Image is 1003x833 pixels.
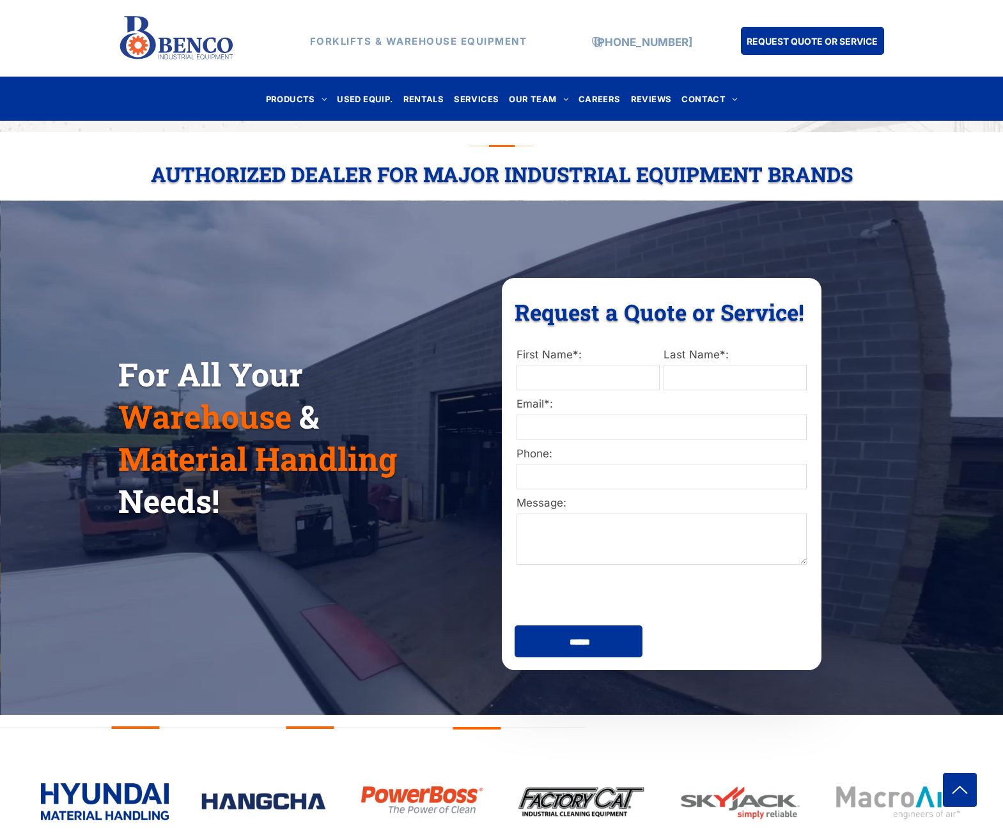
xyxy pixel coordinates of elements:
strong: FORKLIFTS & WAREHOUSE EQUIPMENT [310,35,527,47]
img: bencoindustrial [199,791,327,811]
label: Message: [517,495,807,512]
img: bencoindustrial [676,783,804,823]
label: First Name*: [517,347,660,363]
a: RENTALS [398,90,449,107]
a: SERVICES [449,90,504,107]
label: Email*: [517,396,807,413]
a: CONTACT [676,90,742,107]
span: REQUEST QUOTE OR SERVICE [747,29,878,53]
a: REQUEST QUOTE OR SERVICE [741,27,884,55]
span: Needs! [118,480,219,522]
img: bencoindustrial [41,783,169,820]
a: [PHONE_NUMBER] [594,36,692,49]
span: Material Handling [118,438,397,480]
img: bencoindustrial [834,782,962,823]
a: OUR TEAM [504,90,573,107]
label: Last Name*: [664,347,807,363]
label: Phone: [517,446,807,462]
span: Warehouse [118,395,292,438]
a: USED EQUIP. [332,90,398,107]
span: Authorized Dealer For Major Industrial Equipment Brands [151,160,853,188]
a: REVIEWS [626,90,677,107]
iframe: reCAPTCHA [516,574,691,618]
span: For All Your [118,353,303,395]
span: & [299,395,319,438]
a: PRODUCTS [261,90,332,107]
img: bencoindustrial [517,783,645,820]
a: CAREERS [573,90,626,107]
img: bencoindustrial [358,782,486,818]
span: Request a Quote or Service! [515,297,804,326]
